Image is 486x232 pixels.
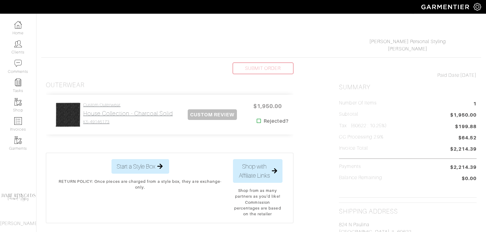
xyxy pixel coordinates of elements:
img: KTHWwsACn1D3PZ4LtvdvWJXp [55,102,81,128]
h4: Custom Outerwear [83,102,173,107]
span: $2,214.39 [450,164,477,171]
div: [DATE] [339,72,477,79]
h2: Summary [339,84,477,91]
img: dashboard-icon-dbcd8f5a0b271acd01030246c82b418ddd0df26cd7fceb0bd07c9910d44c42f6.png [14,21,22,29]
h5: Subtotal [339,111,358,117]
h5: Balance Remaining [339,175,382,181]
span: $2,214.39 [450,145,477,154]
a: SUBMIT ORDER [233,63,293,74]
span: $1,950.00 [249,100,286,113]
a: [PERSON_NAME] [388,46,427,52]
img: reminder-icon-8004d30b9f0a5d33ae49ab947aed9ed385cf756f9e5892f1edd6e32f2345188e.png [14,79,22,86]
h2: House Collection - Charcoal Solid [83,110,173,117]
h4: K5-49146173 [83,119,173,125]
span: $1,950.00 [450,111,477,120]
span: CUSTOM REVIEW [188,109,237,120]
strong: Rejected? [264,118,288,125]
img: garmentier-logo-header-white-b43fb05a5012e4ada735d5af1a66efaba907eab6374d6393d1fbf88cb4ef424d.png [418,2,474,12]
span: $64.52 [458,134,477,142]
h5: Number of Items [339,100,377,106]
img: garments-icon-b7da505a4dc4fd61783c78ac3ca0ef83fa9d6f193b1c9dc38574b1d14d53ca28.png [14,136,22,144]
button: Start a Style Box [111,159,169,174]
span: 1 [473,100,477,108]
img: orders-icon-0abe47150d42831381b5fb84f609e132dff9fe21cb692f30cb5eec754e2cba89.png [14,117,22,125]
a: [PERSON_NAME] Personal Styling [369,39,446,44]
h5: Invoice Total [339,145,368,151]
a: Custom Outerwear House Collection - Charcoal Solid K5-49146173 [83,102,173,125]
h5: Tax (60622 : 10.25%) [339,123,387,129]
img: clients-icon-6bae9207a08558b7cb47a8932f037763ab4055f8c8b6bfacd5dc20c3e0201464.png [14,40,22,48]
img: comment-icon-a0a6a9ef722e966f86d9cbdc48e553b5cf19dbc54f86b18d962a5391bc8f6eb6.png [14,60,22,67]
button: Shop with Affiliate Links [233,159,282,183]
h5: Payments [339,164,361,169]
span: $199.88 [455,123,477,130]
span: Shop with Affiliate Links [238,162,271,180]
span: $0.00 [462,175,477,183]
h3: Outerwear [46,81,84,89]
p: Shop from as many partners as you'd like! Commission percentages are based on the retailer [233,188,282,217]
h2: Shipping Address [339,208,398,215]
img: gear-icon-white-bd11855cb880d31180b6d7d6211b90ccbf57a29d726f0c71d8c61bd08dd39cc2.png [474,3,481,11]
p: RETURN POLICY: Once pieces are charged from a style box, they are exchange-only. [57,179,224,190]
span: Paid Date: [437,73,460,78]
h5: CC Processing 2.9% [339,134,384,140]
img: garments-icon-b7da505a4dc4fd61783c78ac3ca0ef83fa9d6f193b1c9dc38574b1d14d53ca28.png [14,98,22,106]
span: Start a Style Box [117,162,155,171]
